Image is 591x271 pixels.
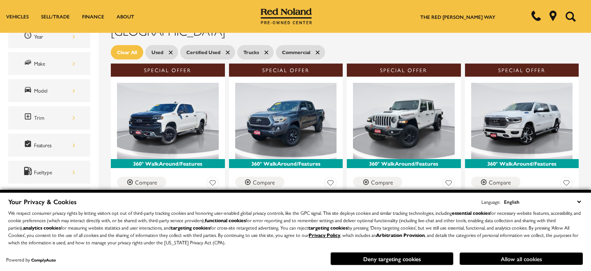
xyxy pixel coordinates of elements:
span: Features [24,140,34,150]
button: Compare Vehicle [353,177,402,187]
div: Compare [253,178,275,186]
button: Deny targeting cookies [330,252,454,265]
div: Language: [481,199,500,204]
div: Fueltype [34,168,75,177]
strong: functional cookies [205,216,246,224]
button: Allow all cookies [460,253,583,265]
button: Compare Vehicle [235,177,284,187]
div: Compare [489,178,511,186]
div: Year [34,32,75,41]
span: Your Privacy & Cookies [8,197,77,206]
span: Clear All [117,47,137,57]
div: Special Offer [111,64,225,77]
img: 2021 Jeep Gladiator Mojave [353,83,455,159]
span: Used [151,47,163,57]
img: 2020 Chevrolet Silverado 1500 LT Trail Boss [117,83,219,159]
a: ComplyAuto [31,257,56,263]
div: Special Offer [347,64,461,77]
a: Privacy Policy [309,231,340,239]
span: Trim [24,112,34,123]
button: Compare Vehicle [117,177,166,187]
strong: targeting cookies [171,224,210,231]
button: Save Vehicle [560,177,573,192]
span: Trucks [243,47,259,57]
span: Fueltype [24,167,34,178]
div: 360° WalkAround/Features [111,159,225,168]
a: Red Noland Pre-Owned [261,11,312,19]
div: Special Offer [465,64,579,77]
div: Special Offer [229,64,343,77]
span: Certified Used [186,47,220,57]
strong: essential cookies [452,209,490,216]
span: Model [24,85,34,96]
div: MakeMake [8,52,90,75]
select: Language Select [502,197,583,206]
strong: targeting cookies [308,224,348,231]
div: FueltypeFueltype [8,161,90,184]
span: Commercial [282,47,310,57]
div: 360° WalkAround/Features [347,159,461,168]
button: Save Vehicle [442,177,455,192]
div: TrimTrim [8,106,90,129]
div: Compare [371,178,393,186]
div: 360° WalkAround/Features [465,159,579,168]
div: Compare [135,178,157,186]
div: Model [34,86,75,95]
button: Open the search field [562,0,579,32]
div: Features [34,141,75,150]
a: The Red [PERSON_NAME] Way [420,13,495,20]
button: Save Vehicle [324,177,337,192]
img: 2022 Ram 1500 Laramie Longhorn [471,83,573,159]
div: ModelModel [8,79,90,102]
button: Save Vehicle [206,177,219,192]
div: Make [34,59,75,68]
div: YearYear [8,25,90,48]
div: FeaturesFeatures [8,134,90,157]
strong: Arbitration Provision [376,231,425,239]
div: TransmissionTransmission [8,188,90,211]
button: Compare Vehicle [471,177,520,187]
div: Powered by [6,257,56,262]
span: Year [24,31,34,42]
img: 2018 Toyota Tacoma TRD Off-Road [235,83,337,159]
p: We respect consumer privacy rights by letting visitors opt out of third-party tracking cookies an... [8,209,583,246]
strong: analytics cookies [23,224,61,231]
img: Red Noland Pre-Owned [261,8,312,25]
div: 360° WalkAround/Features [229,159,343,168]
span: Make [24,58,34,69]
div: Trim [34,113,75,122]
